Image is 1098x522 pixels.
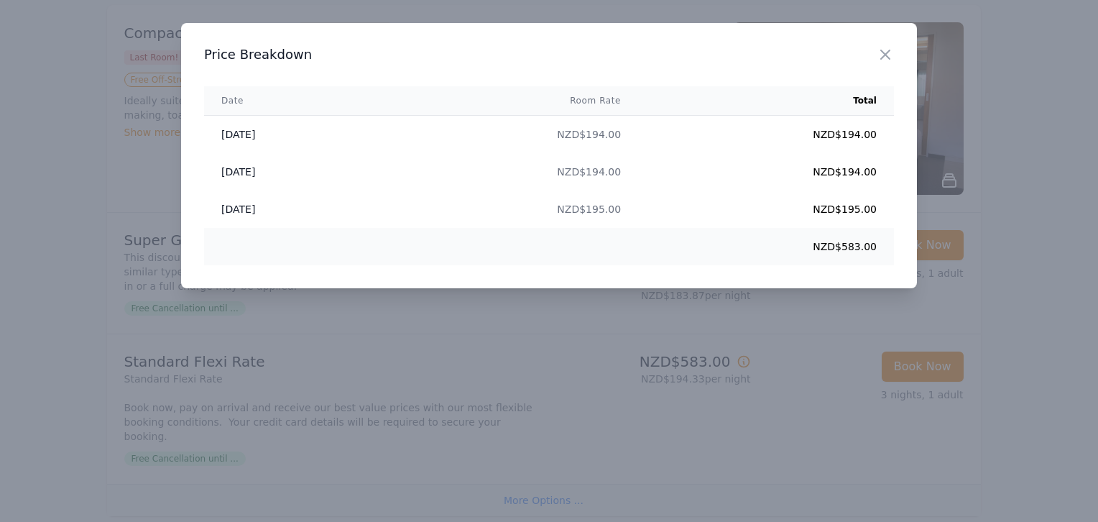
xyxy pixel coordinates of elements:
[638,153,894,191] td: NZD$194.00
[204,86,382,116] th: Date
[382,153,638,191] td: NZD$194.00
[382,191,638,228] td: NZD$195.00
[382,116,638,154] td: NZD$194.00
[382,86,638,116] th: Room Rate
[204,46,894,63] h3: Price Breakdown
[638,191,894,228] td: NZD$195.00
[638,116,894,154] td: NZD$194.00
[204,153,382,191] td: [DATE]
[638,228,894,265] td: NZD$583.00
[204,116,382,154] td: [DATE]
[638,86,894,116] th: Total
[204,191,382,228] td: [DATE]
